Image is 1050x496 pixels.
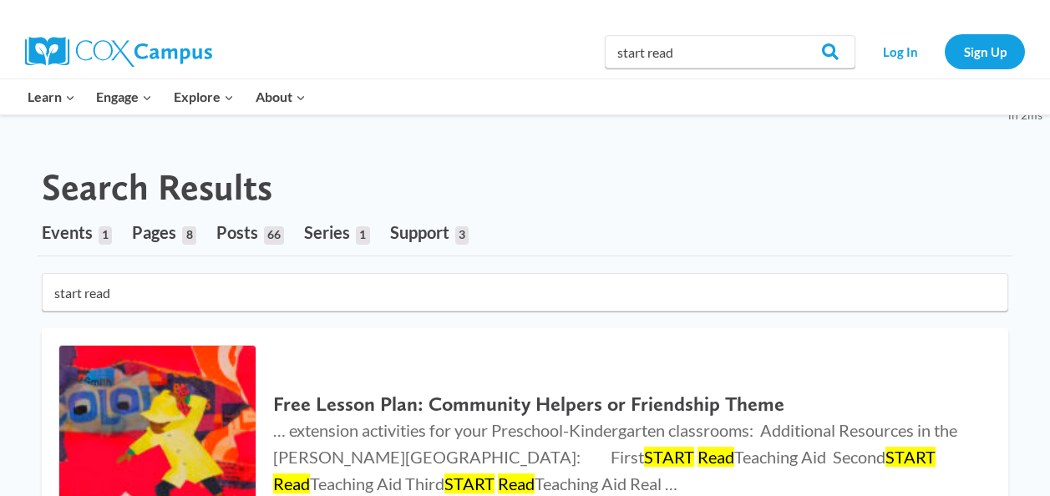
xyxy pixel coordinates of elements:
span: 8 [182,226,195,245]
span: Posts [216,222,258,242]
span: Series [304,222,350,242]
span: Events [42,222,93,242]
input: Search for... [42,273,1008,311]
mark: START [644,447,694,467]
span: Support [390,222,449,242]
nav: Primary Navigation [17,79,316,114]
h1: Search Results [42,165,272,210]
mark: Read [273,473,310,493]
a: Posts66 [216,209,284,256]
span: Learn [28,86,75,108]
span: 1 [356,226,369,245]
a: Support3 [390,209,469,256]
img: Cox Campus [25,37,212,67]
input: Search Cox Campus [605,35,855,68]
span: Engage [96,86,152,108]
mark: Read [498,473,535,493]
a: Events1 [42,209,112,256]
span: 66 [264,226,284,245]
h2: Free Lesson Plan: Community Helpers or Friendship Theme [273,392,975,417]
mark: START [444,473,495,493]
a: Series1 [304,209,369,256]
span: About [256,86,306,108]
span: Pages [132,222,176,242]
a: Sign Up [945,34,1025,68]
a: Pages8 [132,209,195,256]
span: 3 [455,226,469,245]
mark: Read [697,447,734,467]
nav: Secondary Navigation [864,34,1025,68]
mark: START [885,447,936,467]
span: … extension activities for your Preschool-Kindergarten classrooms: Additional Resources in the [P... [273,420,957,493]
a: Log In [864,34,936,68]
span: 1 [99,226,112,245]
span: Explore [174,86,234,108]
